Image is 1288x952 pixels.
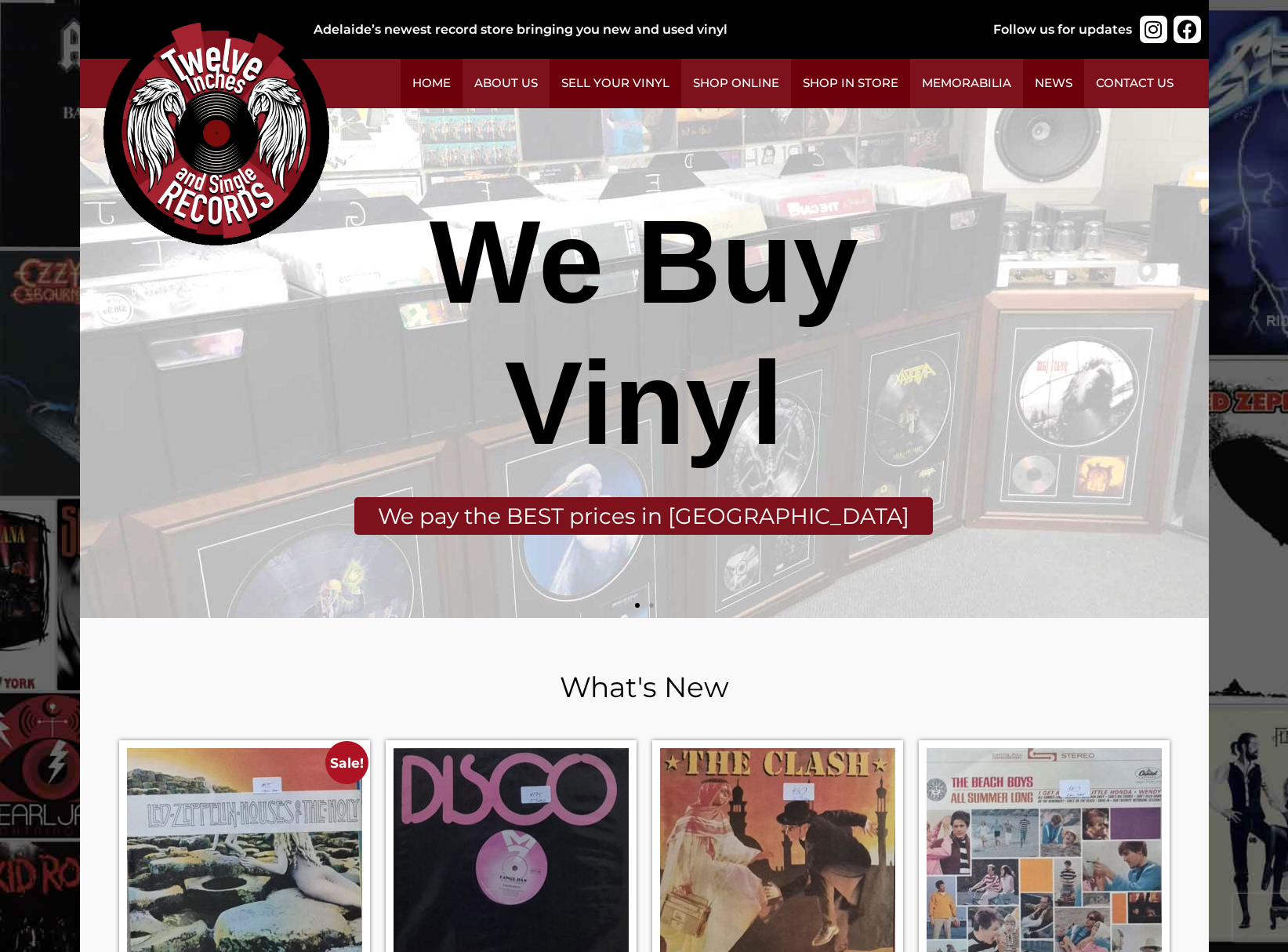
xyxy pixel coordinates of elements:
[550,59,681,108] a: Sell Your Vinyl
[80,108,1209,618] a: We Buy VinylWe pay the BEST prices in [GEOGRAPHIC_DATA]
[635,603,640,608] span: Go to slide 1
[325,741,368,784] span: Sale!
[1023,59,1084,108] a: News
[681,59,791,108] a: Shop Online
[910,59,1023,108] a: Memorabilia
[80,108,1209,618] div: 1 / 2
[993,20,1132,39] div: Follow us for updates
[354,497,933,535] div: We pay the BEST prices in [GEOGRAPHIC_DATA]
[401,59,463,108] a: Home
[463,59,550,108] a: About Us
[80,108,1209,618] div: Slides
[119,673,1170,701] h2: What's New
[791,59,910,108] a: Shop in Store
[649,603,654,608] span: Go to slide 2
[297,191,990,474] div: We Buy Vinyl
[1084,59,1185,108] a: Contact Us
[314,20,942,39] div: Adelaide’s newest record store bringing you new and used vinyl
